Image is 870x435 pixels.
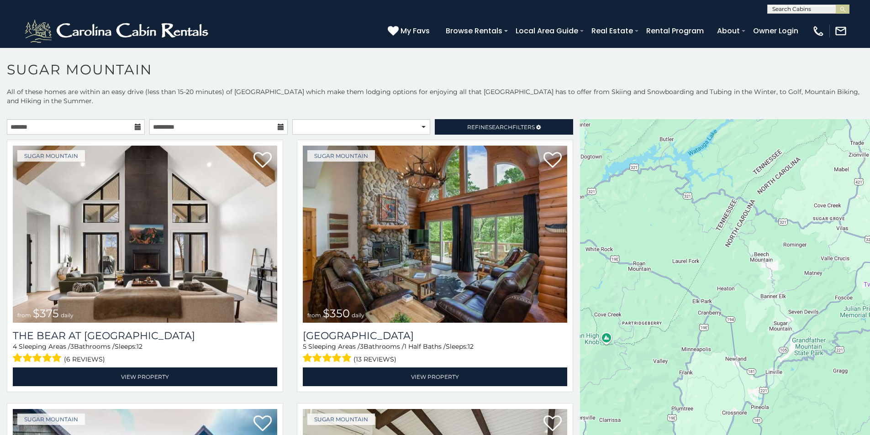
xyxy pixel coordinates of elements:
a: Add to favorites [253,151,272,170]
a: Grouse Moor Lodge from $350 daily [303,146,567,323]
img: White-1-2.png [23,17,212,45]
span: 4 [13,342,17,351]
span: Refine Filters [467,124,535,131]
a: Sugar Mountain [307,150,375,162]
a: Browse Rentals [441,23,507,39]
div: Sleeping Areas / Bathrooms / Sleeps: [13,342,277,365]
span: 3 [70,342,74,351]
a: The Bear At Sugar Mountain from $375 daily [13,146,277,323]
a: View Property [13,367,277,386]
a: View Property [303,367,567,386]
h3: The Bear At Sugar Mountain [13,330,277,342]
span: $375 [33,307,59,320]
a: Owner Login [749,23,803,39]
a: My Favs [388,25,432,37]
a: Add to favorites [253,414,272,434]
span: My Favs [401,25,430,37]
a: Add to favorites [543,151,562,170]
img: The Bear At Sugar Mountain [13,146,277,323]
a: Sugar Mountain [17,150,85,162]
a: RefineSearchFilters [435,119,573,135]
span: 1 Half Baths / [404,342,446,351]
span: daily [61,312,74,319]
span: Search [489,124,512,131]
a: About [712,23,744,39]
span: $350 [323,307,350,320]
a: Local Area Guide [511,23,583,39]
span: 12 [468,342,474,351]
img: phone-regular-white.png [812,25,825,37]
span: 5 [303,342,306,351]
a: Add to favorites [543,414,562,434]
div: Sleeping Areas / Bathrooms / Sleeps: [303,342,567,365]
img: Grouse Moor Lodge [303,146,567,323]
span: from [17,312,31,319]
a: The Bear At [GEOGRAPHIC_DATA] [13,330,277,342]
span: 12 [137,342,142,351]
span: 3 [360,342,364,351]
a: Sugar Mountain [17,414,85,425]
a: Real Estate [587,23,638,39]
span: (6 reviews) [64,353,105,365]
span: from [307,312,321,319]
span: (13 reviews) [353,353,396,365]
h3: Grouse Moor Lodge [303,330,567,342]
a: [GEOGRAPHIC_DATA] [303,330,567,342]
a: Rental Program [642,23,708,39]
a: Sugar Mountain [307,414,375,425]
span: daily [352,312,364,319]
img: mail-regular-white.png [834,25,847,37]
